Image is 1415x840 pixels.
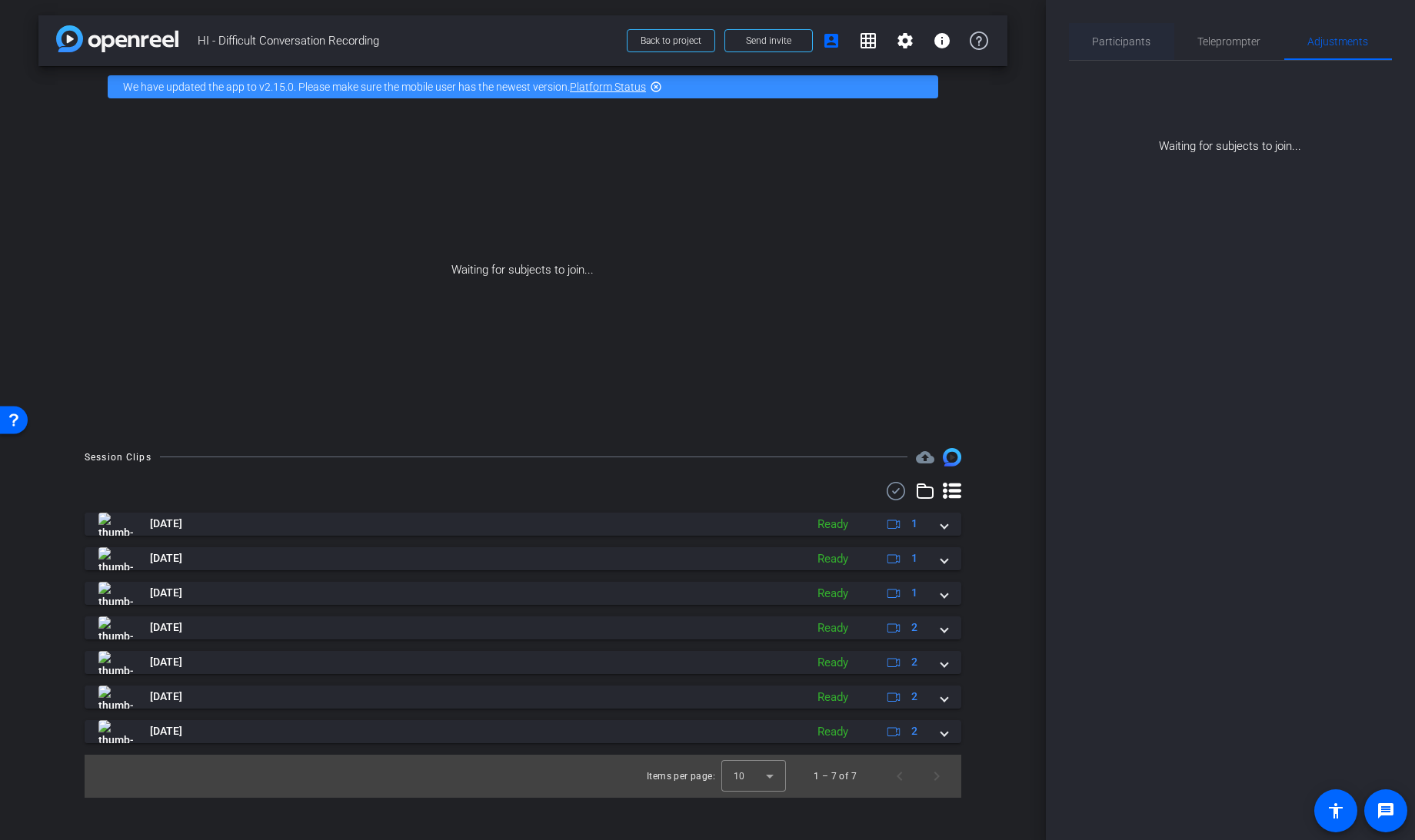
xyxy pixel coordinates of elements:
[1377,802,1395,820] mat-icon: message
[911,550,917,566] span: 1
[85,616,961,639] mat-expansion-panel-header: thumb-nail[DATE]Ready2
[822,32,841,50] mat-icon: account_box
[810,516,856,533] div: Ready
[1069,61,1392,155] div: Waiting for subjects to join...
[98,686,133,709] img: thumb-nail
[810,550,856,568] div: Ready
[810,585,856,603] div: Ready
[108,75,938,98] div: We have updated the app to v2.15.0. Please make sure the mobile user has the newest version.
[918,758,955,795] button: Next page
[810,723,856,741] div: Ready
[911,689,917,705] span: 2
[85,547,961,570] mat-expansion-panel-header: thumb-nail[DATE]Ready1
[56,25,178,52] img: app-logo
[85,651,961,674] mat-expansion-panel-header: thumb-nail[DATE]Ready2
[150,585,182,601] span: [DATE]
[746,35,791,47] span: Send invite
[1198,36,1261,47] span: Teleprompter
[150,619,182,636] span: [DATE]
[570,81,646,93] a: Platform Status
[98,582,133,605] img: thumb-nail
[881,758,918,795] button: Previous page
[650,81,662,93] mat-icon: highlight_off
[98,547,133,570] img: thumb-nail
[896,32,914,50] mat-icon: settings
[916,448,934,466] span: Destinations for your clips
[724,29,813,52] button: Send invite
[859,32,877,50] mat-icon: grid_on
[150,516,182,532] span: [DATE]
[911,585,917,601] span: 1
[150,550,182,566] span: [DATE]
[150,654,182,670] span: [DATE]
[911,723,917,739] span: 2
[98,616,133,639] img: thumb-nail
[98,513,133,536] img: thumb-nail
[1093,36,1151,47] span: Participants
[1308,36,1369,47] span: Adjustments
[933,32,951,50] mat-icon: info
[641,35,701,46] span: Back to project
[911,516,917,532] span: 1
[810,689,856,706] div: Ready
[647,769,715,784] div: Items per page:
[38,108,1007,433] div: Waiting for subjects to join...
[810,654,856,672] div: Ready
[85,582,961,605] mat-expansion-panel-header: thumb-nail[DATE]Ready1
[911,654,917,670] span: 2
[943,448,961,466] img: Session clips
[198,25,618,56] span: HI - Difficult Conversation Recording
[627,29,715,52] button: Back to project
[150,689,182,705] span: [DATE]
[150,723,182,739] span: [DATE]
[98,720,133,743] img: thumb-nail
[85,513,961,536] mat-expansion-panel-header: thumb-nail[DATE]Ready1
[1327,802,1345,820] mat-icon: accessibility
[814,769,857,784] div: 1 – 7 of 7
[911,619,917,636] span: 2
[98,651,133,674] img: thumb-nail
[810,619,856,637] div: Ready
[916,448,934,466] mat-icon: cloud_upload
[85,450,151,465] div: Session Clips
[85,720,961,743] mat-expansion-panel-header: thumb-nail[DATE]Ready2
[85,686,961,709] mat-expansion-panel-header: thumb-nail[DATE]Ready2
